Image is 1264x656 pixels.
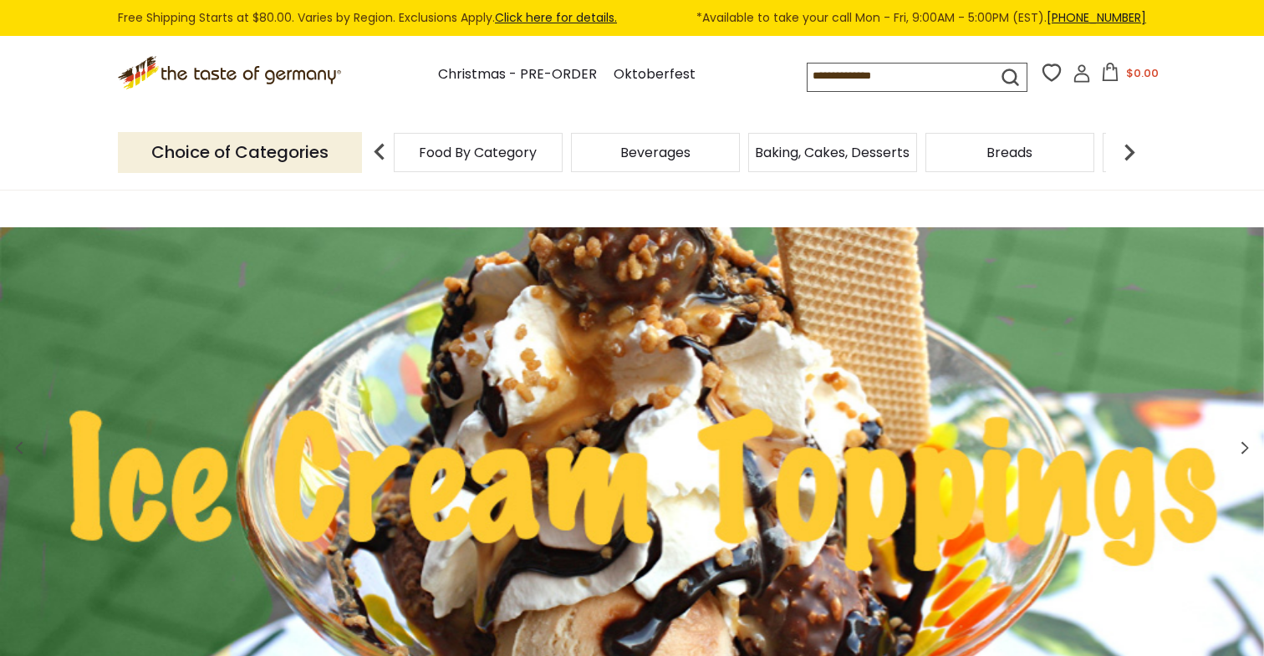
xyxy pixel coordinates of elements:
[1126,65,1159,81] span: $0.00
[1113,135,1146,169] img: next arrow
[438,64,597,86] a: Christmas - PRE-ORDER
[1047,9,1146,26] a: [PHONE_NUMBER]
[614,64,696,86] a: Oktoberfest
[986,146,1032,159] a: Breads
[118,132,362,173] p: Choice of Categories
[1094,63,1165,88] button: $0.00
[118,8,1146,28] div: Free Shipping Starts at $80.00. Varies by Region. Exclusions Apply.
[419,146,537,159] a: Food By Category
[755,146,910,159] a: Baking, Cakes, Desserts
[363,135,396,169] img: previous arrow
[696,8,1146,28] span: *Available to take your call Mon - Fri, 9:00AM - 5:00PM (EST).
[495,9,617,26] a: Click here for details.
[620,146,691,159] a: Beverages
